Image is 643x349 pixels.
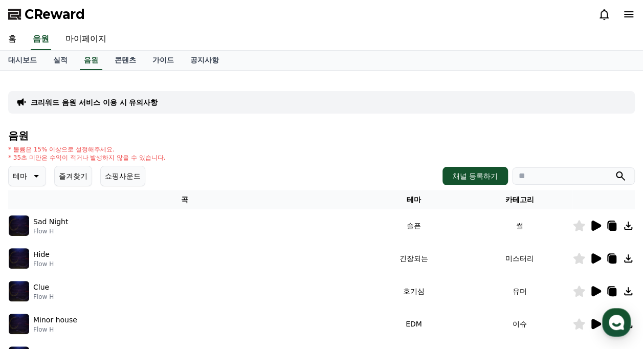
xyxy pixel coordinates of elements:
p: Flow H [33,293,54,301]
a: CReward [8,6,85,23]
img: music [9,314,29,334]
img: music [9,215,29,236]
td: 긴장되는 [361,242,467,275]
a: 크리워드 음원 서비스 이용 시 유의사항 [31,97,158,107]
td: 유머 [467,275,572,308]
td: EDM [361,308,467,340]
td: 슬픈 [361,209,467,242]
button: 즐겨찾기 [54,166,92,186]
p: Flow H [33,227,68,235]
a: 음원 [31,29,51,50]
span: 설정 [158,279,170,288]
a: 대화 [68,264,132,290]
button: 테마 [8,166,46,186]
a: 마이페이지 [57,29,115,50]
td: 썰 [467,209,572,242]
p: Sad Night [33,216,68,227]
p: Minor house [33,315,77,325]
button: 쇼핑사운드 [100,166,145,186]
button: 채널 등록하기 [442,167,508,185]
img: music [9,248,29,269]
p: * 볼륨은 15% 이상으로 설정해주세요. [8,145,166,154]
span: 홈 [32,279,38,288]
td: 호기심 [361,275,467,308]
a: 콘텐츠 [106,51,144,70]
td: 미스터리 [467,242,572,275]
h4: 음원 [8,130,635,141]
th: 곡 [8,190,361,209]
a: 가이드 [144,51,182,70]
p: Flow H [33,260,54,268]
a: 홈 [3,264,68,290]
span: 대화 [94,280,106,288]
p: * 35초 미만은 수익이 적거나 발생하지 않을 수 있습니다. [8,154,166,162]
th: 테마 [361,190,467,209]
p: Clue [33,282,49,293]
span: CReward [25,6,85,23]
a: 실적 [45,51,76,70]
a: 음원 [80,51,102,70]
td: 이슈 [467,308,572,340]
a: 공지사항 [182,51,227,70]
th: 카테고리 [467,190,572,209]
p: Hide [33,249,50,260]
p: 테마 [13,169,27,183]
a: 설정 [132,264,196,290]
img: music [9,281,29,301]
p: Flow H [33,325,77,334]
